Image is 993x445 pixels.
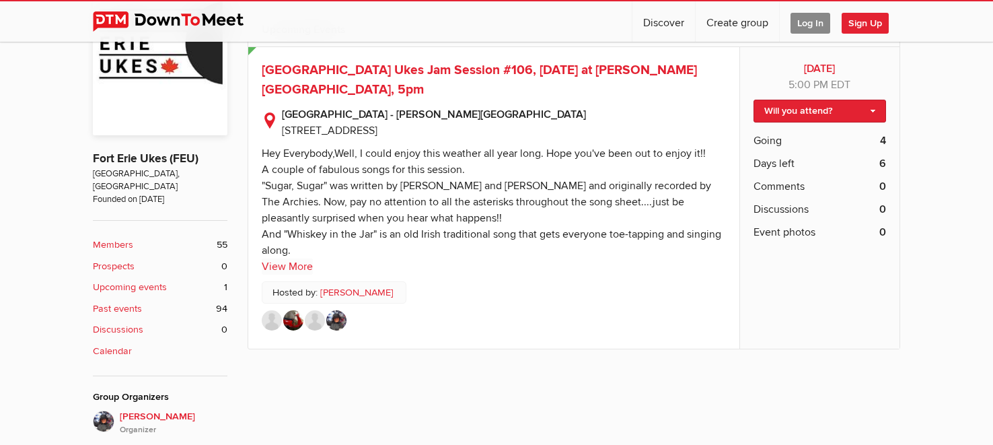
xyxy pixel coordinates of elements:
[880,133,886,149] b: 4
[93,238,133,252] b: Members
[753,156,795,172] span: Days left
[753,201,809,217] span: Discussions
[216,302,227,316] span: 94
[221,259,227,274] span: 0
[93,280,227,295] a: Upcoming events 1
[93,344,227,359] a: Calendar
[879,201,886,217] b: 0
[780,1,841,42] a: Log In
[224,280,227,295] span: 1
[93,390,227,405] div: Group Organizers
[320,285,394,300] a: [PERSON_NAME]
[282,124,377,137] span: [STREET_ADDRESS]
[879,224,886,240] b: 0
[93,302,227,316] a: Past events 94
[120,424,227,436] i: Organizer
[632,1,695,42] a: Discover
[753,178,805,195] span: Comments
[879,156,886,172] b: 6
[93,151,198,166] a: Fort Erie Ukes (FEU)
[93,280,167,295] b: Upcoming events
[93,344,132,359] b: Calendar
[93,322,143,337] b: Discussions
[262,310,282,331] img: Janetella
[283,310,303,331] img: Brenda M
[753,224,815,240] span: Event photos
[305,310,325,331] img: Pam McDonald
[262,281,406,304] p: Hosted by:
[842,13,889,34] span: Sign Up
[879,178,886,195] b: 0
[93,411,114,432] img: Elaine
[221,322,227,337] span: 0
[120,409,227,436] span: [PERSON_NAME]
[93,238,227,252] a: Members 55
[262,62,697,98] a: [GEOGRAPHIC_DATA] Ukes Jam Session #106, [DATE] at [PERSON_NAME][GEOGRAPHIC_DATA], 5pm
[788,78,828,92] span: 5:00 PM
[696,1,779,42] a: Create group
[262,147,721,257] div: Hey Everybody,Well, I could enjoy this weather all year long. Hope you've been out to enjoy it!! ...
[93,259,227,274] a: Prospects 0
[217,238,227,252] span: 55
[831,78,850,92] span: America/New_York
[753,61,886,77] b: [DATE]
[753,100,886,123] a: Will you attend?
[93,11,264,32] img: DownToMeet
[93,322,227,337] a: Discussions 0
[93,411,227,436] a: [PERSON_NAME]Organizer
[93,302,142,316] b: Past events
[790,13,830,34] span: Log In
[282,106,726,123] b: [GEOGRAPHIC_DATA] - [PERSON_NAME][GEOGRAPHIC_DATA]
[93,168,227,194] span: [GEOGRAPHIC_DATA], [GEOGRAPHIC_DATA]
[842,1,899,42] a: Sign Up
[262,259,313,275] a: View More
[326,310,346,331] img: Elaine
[753,133,782,149] span: Going
[93,259,135,274] b: Prospects
[93,193,227,206] span: Founded on [DATE]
